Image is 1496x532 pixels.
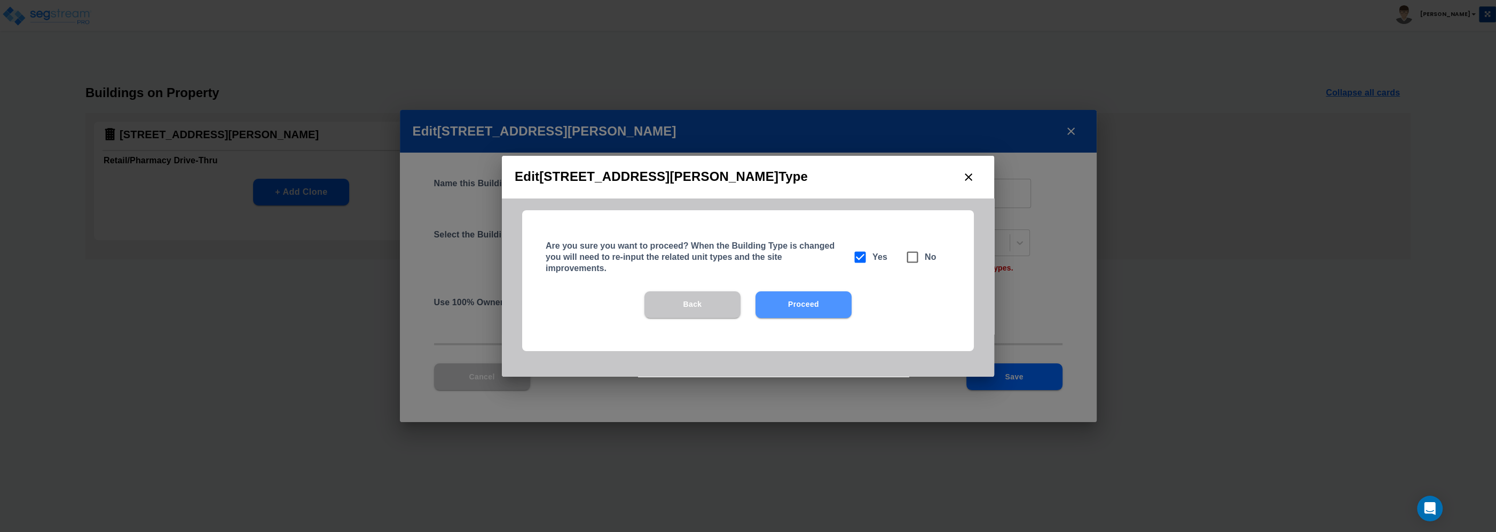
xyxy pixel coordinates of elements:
[502,156,994,198] h2: Edit [STREET_ADDRESS][PERSON_NAME] Type
[755,291,852,318] button: Proceed
[872,250,887,265] h6: Yes
[956,164,981,190] button: close
[546,240,839,274] h5: Are you sure you want to proceed? When the Building Type is changed you will need to re-input the...
[644,291,741,318] button: Back
[925,250,936,265] h6: No
[1417,496,1443,521] div: Open Intercom Messenger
